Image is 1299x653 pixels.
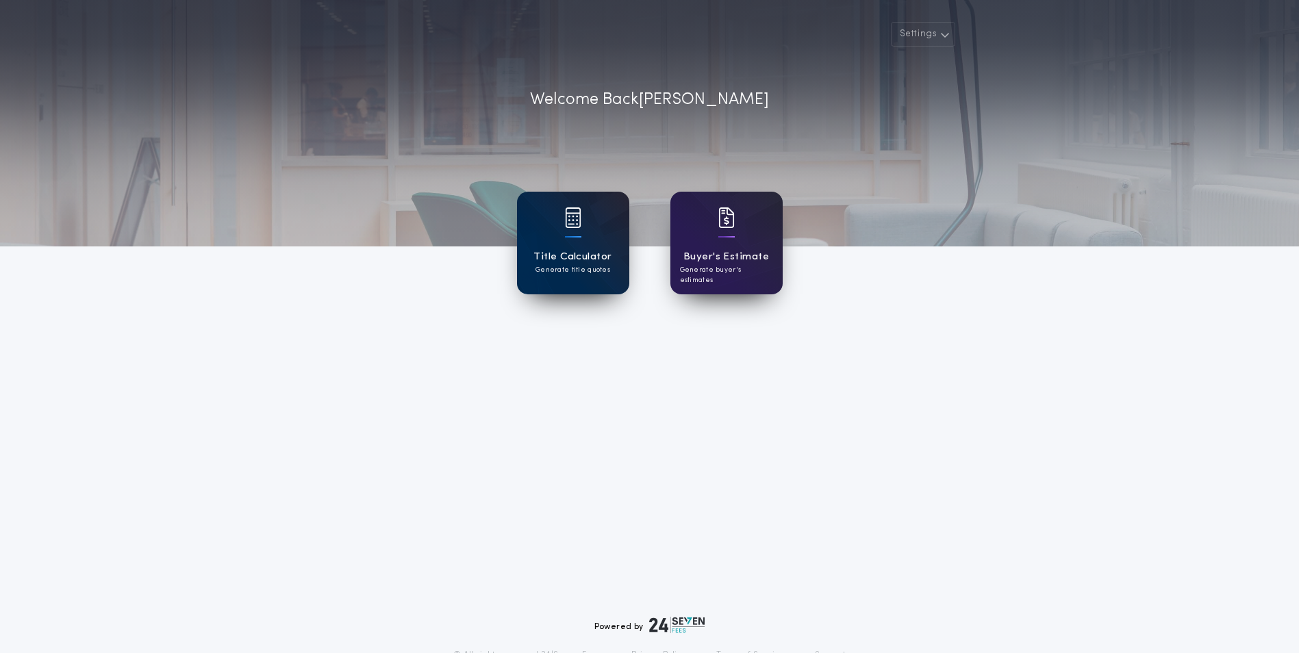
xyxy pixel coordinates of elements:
[683,249,769,265] h1: Buyer's Estimate
[594,617,705,633] div: Powered by
[517,192,629,294] a: card iconTitle CalculatorGenerate title quotes
[533,249,611,265] h1: Title Calculator
[535,265,610,275] p: Generate title quotes
[891,22,955,47] button: Settings
[565,207,581,228] img: card icon
[718,207,735,228] img: card icon
[649,617,705,633] img: logo
[670,192,783,294] a: card iconBuyer's EstimateGenerate buyer's estimates
[680,265,773,285] p: Generate buyer's estimates
[530,88,769,112] p: Welcome Back [PERSON_NAME]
